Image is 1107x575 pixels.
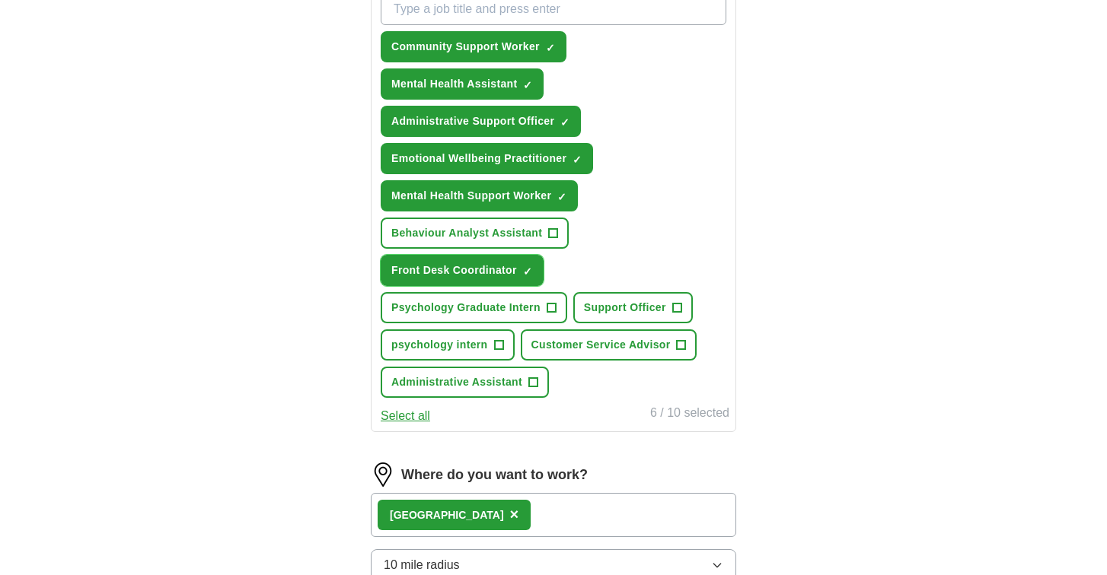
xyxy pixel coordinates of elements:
span: ✓ [560,116,569,129]
span: Psychology Graduate Intern [391,300,541,316]
button: Support Officer [573,292,693,323]
span: 10 mile radius [384,556,460,574]
span: Front Desk Coordinator [391,262,517,278]
button: Administrative Assistant [381,367,549,398]
button: Customer Service Advisor [521,329,697,361]
span: Administrative Support Officer [391,113,554,129]
span: Administrative Assistant [391,374,522,390]
span: ✓ [523,79,532,91]
button: × [510,504,519,526]
span: psychology intern [391,337,488,353]
span: Emotional Wellbeing Practitioner [391,151,566,167]
span: Behaviour Analyst Assistant [391,225,542,241]
span: Mental Health Assistant [391,76,517,92]
div: 6 / 10 selected [650,404,729,425]
span: ✓ [523,265,532,278]
span: ✓ [546,42,555,54]
button: Select all [381,407,430,425]
span: Mental Health Support Worker [391,188,551,204]
span: × [510,506,519,523]
div: [GEOGRAPHIC_DATA] [390,507,504,523]
button: Mental Health Support Worker✓ [381,180,578,211]
button: Community Support Worker✓ [381,31,566,62]
button: Psychology Graduate Intern [381,292,567,323]
button: Mental Health Assistant✓ [381,68,544,100]
button: Behaviour Analyst Assistant [381,218,569,249]
button: Emotional Wellbeing Practitioner✓ [381,143,593,174]
span: ✓ [573,154,582,166]
span: Community Support Worker [391,39,540,55]
button: Front Desk Coordinator✓ [381,255,544,286]
button: Administrative Support Officer✓ [381,106,581,137]
span: Support Officer [584,300,666,316]
span: Customer Service Advisor [531,337,671,353]
span: ✓ [557,191,566,203]
button: psychology intern [381,329,515,361]
label: Where do you want to work? [401,465,588,485]
img: location.png [371,462,395,487]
